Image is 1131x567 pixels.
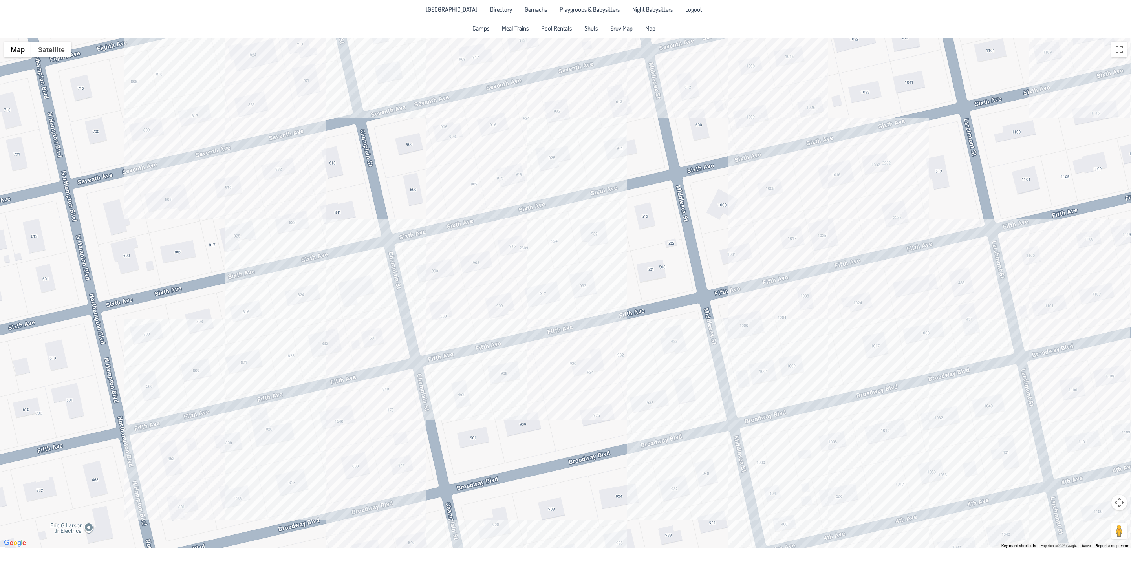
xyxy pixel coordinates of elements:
[421,3,482,16] a: [GEOGRAPHIC_DATA]
[468,22,494,35] a: Camps
[610,25,633,31] span: Eruv Map
[490,6,512,13] span: Directory
[1041,543,1077,548] span: Map data ©2025 Google
[1111,523,1127,539] button: Drag Pegman onto the map to open Street View
[1082,543,1091,548] a: Terms (opens in new tab)
[580,22,602,35] a: Shuls
[606,22,637,35] a: Eruv Map
[632,6,673,13] span: Night Babysitters
[520,3,552,16] a: Gemachs
[681,3,707,16] li: Logout
[560,6,620,13] span: Playgroups & Babysitters
[525,6,547,13] span: Gemachs
[541,25,572,31] span: Pool Rentals
[2,538,28,548] a: Open this area in Google Maps (opens a new window)
[1111,495,1127,510] button: Map camera controls
[641,22,660,35] a: Map
[2,538,28,548] img: Google
[628,3,677,16] a: Night Babysitters
[497,22,533,35] a: Meal Trains
[421,3,482,16] li: Pine Lake Park
[4,42,31,57] button: Show street map
[472,25,489,31] span: Camps
[555,3,624,16] a: Playgroups & Babysitters
[485,3,517,16] a: Directory
[584,25,598,31] span: Shuls
[426,6,478,13] span: [GEOGRAPHIC_DATA]
[536,22,576,35] a: Pool Rentals
[645,25,655,31] span: Map
[1111,42,1127,57] button: Toggle fullscreen view
[1096,543,1129,548] a: Report a map error
[685,6,702,13] span: Logout
[31,42,71,57] button: Show satellite imagery
[1001,543,1036,549] button: Keyboard shortcuts
[502,25,529,31] span: Meal Trains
